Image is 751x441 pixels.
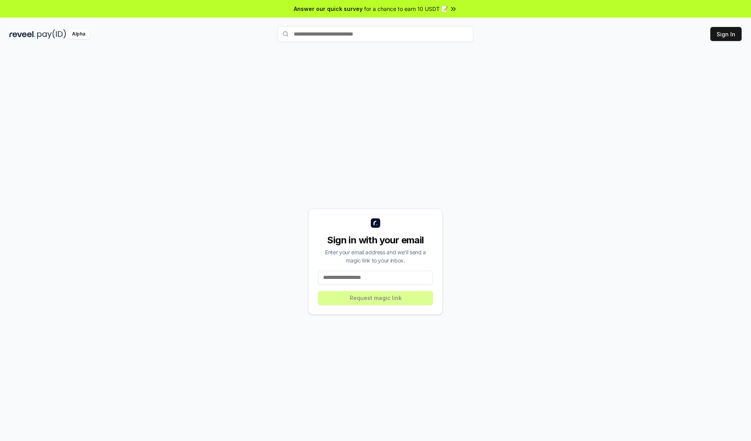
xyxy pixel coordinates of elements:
div: Alpha [68,29,90,39]
img: pay_id [37,29,66,39]
div: Enter your email address and we’ll send a magic link to your inbox. [318,248,433,264]
div: Sign in with your email [318,234,433,246]
span: Answer our quick survey [294,5,363,13]
img: logo_small [371,218,380,228]
button: Sign In [710,27,742,41]
span: for a chance to earn 10 USDT 📝 [364,5,448,13]
img: reveel_dark [9,29,36,39]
